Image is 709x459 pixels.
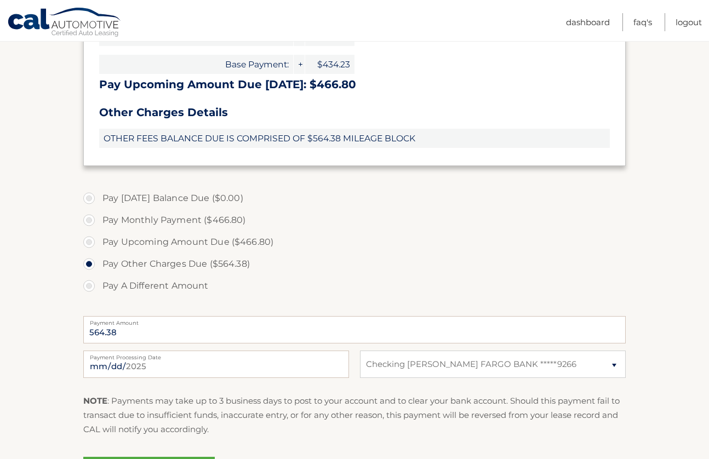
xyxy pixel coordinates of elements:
h3: Other Charges Details [99,106,610,119]
span: Base Payment: [99,55,293,74]
a: Cal Automotive [7,7,122,39]
p: : Payments may take up to 3 business days to post to your account and to clear your bank account.... [83,394,626,437]
h3: Pay Upcoming Amount Due [DATE]: $466.80 [99,78,610,91]
strong: NOTE [83,395,107,406]
a: FAQ's [633,13,652,31]
a: Dashboard [566,13,610,31]
label: Pay Upcoming Amount Due ($466.80) [83,231,626,253]
span: $434.23 [305,55,354,74]
span: + [294,55,305,74]
label: Pay [DATE] Balance Due ($0.00) [83,187,626,209]
label: Payment Processing Date [83,351,349,359]
label: Payment Amount [83,316,626,325]
a: Logout [676,13,702,31]
input: Payment Amount [83,316,626,343]
label: Pay Other Charges Due ($564.38) [83,253,626,275]
label: Pay Monthly Payment ($466.80) [83,209,626,231]
span: OTHER FEES BALANCE DUE IS COMPRISED OF $564.38 MILEAGE BLOCK [99,129,610,148]
label: Pay A Different Amount [83,275,626,297]
input: Payment Date [83,351,349,378]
